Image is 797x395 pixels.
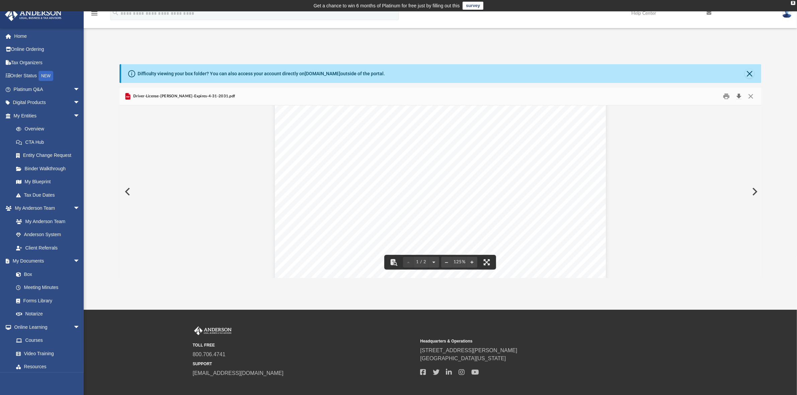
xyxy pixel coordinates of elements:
a: [EMAIL_ADDRESS][DOMAIN_NAME] [193,370,284,376]
a: Binder Walkthrough [9,162,90,175]
a: My Entitiesarrow_drop_down [5,109,90,122]
div: Document Viewer [119,105,762,278]
div: Difficulty viewing your box folder? You can also access your account directly on outside of the p... [138,70,385,77]
a: Online Ordering [5,43,90,56]
div: File preview [119,105,762,278]
a: Entity Change Request [9,149,90,162]
button: Close [745,69,754,78]
button: Enter fullscreen [479,255,494,270]
a: CTA Hub [9,135,90,149]
a: Tax Organizers [5,56,90,69]
a: Resources [9,360,87,374]
button: Next File [747,182,762,201]
i: search [112,9,119,16]
span: Driver-License-[PERSON_NAME]-Expires-4-31-2031.pdf [132,93,235,99]
a: Client Referrals [9,241,87,255]
img: User Pic [782,8,792,18]
a: My Anderson Team [9,215,83,228]
a: Home [5,29,90,43]
a: Video Training [9,347,83,360]
a: [STREET_ADDRESS][PERSON_NAME] [420,348,517,353]
small: TOLL FREE [193,342,416,348]
button: Download [733,91,745,102]
span: arrow_drop_down [73,109,87,123]
div: close [791,1,795,5]
button: Zoom out [441,255,452,270]
button: 1 / 2 [414,255,428,270]
button: Print [720,91,733,102]
a: My Anderson Teamarrow_drop_down [5,202,87,215]
a: Box [9,268,83,281]
button: Toggle findbar [386,255,401,270]
a: Overview [9,122,90,136]
a: Platinum Q&Aarrow_drop_down [5,83,90,96]
a: survey [463,2,483,10]
div: Get a chance to win 6 months of Platinum for free just by filling out this [314,2,460,10]
span: arrow_drop_down [73,255,87,268]
small: SUPPORT [193,361,416,367]
a: My Documentsarrow_drop_down [5,255,87,268]
div: Preview [119,88,762,278]
div: Current zoom level [452,260,467,264]
div: NEW [38,71,53,81]
a: [GEOGRAPHIC_DATA][US_STATE] [420,356,506,361]
button: Previous File [119,182,134,201]
a: Online Learningarrow_drop_down [5,320,87,334]
img: Anderson Advisors Platinum Portal [3,8,64,21]
button: Close [745,91,757,102]
a: Meeting Minutes [9,281,87,294]
button: Zoom in [467,255,477,270]
a: 800.706.4741 [193,352,226,357]
a: [DOMAIN_NAME] [305,71,341,76]
button: Next page [428,255,439,270]
span: arrow_drop_down [73,320,87,334]
small: Headquarters & Operations [420,338,643,344]
a: menu [90,13,98,17]
span: arrow_drop_down [73,96,87,110]
span: arrow_drop_down [73,202,87,215]
a: Anderson System [9,228,87,241]
img: Anderson Advisors Platinum Portal [193,326,233,335]
a: Order StatusNEW [5,69,90,83]
a: Courses [9,334,87,347]
span: 1 / 2 [414,260,428,264]
a: Digital Productsarrow_drop_down [5,96,90,109]
a: Notarize [9,307,87,321]
a: Tax Due Dates [9,188,90,202]
i: menu [90,9,98,17]
span: arrow_drop_down [73,83,87,96]
a: Forms Library [9,294,83,307]
a: My Blueprint [9,175,87,189]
